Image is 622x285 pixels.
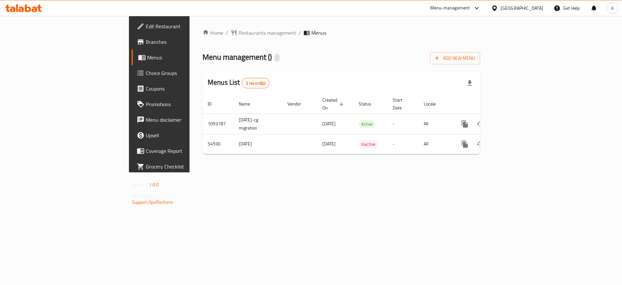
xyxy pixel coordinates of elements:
[146,116,228,124] span: Menu disclaimer
[132,50,233,65] a: Menus
[149,180,159,189] span: 1.0.0
[146,85,228,93] span: Coupons
[611,5,614,12] span: A
[234,114,282,134] td: [DATE]-cg migration
[238,29,296,37] span: Restaurants management
[132,81,233,96] a: Coupons
[457,116,473,132] button: more
[132,192,162,200] span: Get support on:
[132,180,148,189] span: Version:
[311,29,326,37] span: Menus
[239,100,259,108] span: Name
[473,136,488,152] button: Change Status
[435,54,475,62] span: Add New Menu
[146,69,228,77] span: Choice Groups
[231,29,296,37] a: Restaurants management
[132,143,233,159] a: Coverage Report
[146,163,228,170] span: Grocery Checklist
[132,19,233,34] a: Edit Restaurant
[242,78,270,88] div: Total records count
[202,29,480,37] nav: breadcrumb
[322,119,336,128] span: [DATE]
[424,100,444,108] span: Locale
[359,100,380,108] span: Status
[242,80,270,86] span: 2 record(s)
[359,120,375,128] span: Active
[147,54,228,61] span: Menus
[419,134,452,154] td: All
[146,100,228,108] span: Promotions
[452,94,524,114] th: Actions
[419,114,452,134] td: All
[208,100,220,108] span: ID
[234,134,282,154] td: [DATE]
[387,134,419,154] td: -
[132,112,233,128] a: Menu disclaimer
[208,78,270,88] h2: Menus List
[462,75,478,91] div: Export file
[287,100,309,108] span: Vendor
[132,159,233,174] a: Grocery Checklist
[457,136,473,152] button: more
[430,4,470,12] div: Menu-management
[430,52,480,64] button: Add New Menu
[132,65,233,81] a: Choice Groups
[202,50,272,64] span: Menu management ( )
[132,96,233,112] a: Promotions
[146,22,228,30] span: Edit Restaurant
[299,29,301,37] li: /
[202,94,524,154] table: enhanced table
[146,38,228,46] span: Branches
[393,96,411,112] span: Start Date
[473,116,488,132] button: Change Status
[501,5,543,12] div: [GEOGRAPHIC_DATA]
[387,114,419,134] td: -
[146,147,228,155] span: Coverage Report
[322,140,336,148] span: [DATE]
[359,141,378,148] span: Inactive
[322,96,346,112] span: Created On
[146,131,228,139] span: Upsell
[132,34,233,50] a: Branches
[132,128,233,143] a: Upsell
[132,198,173,206] a: Support.OpsPlatform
